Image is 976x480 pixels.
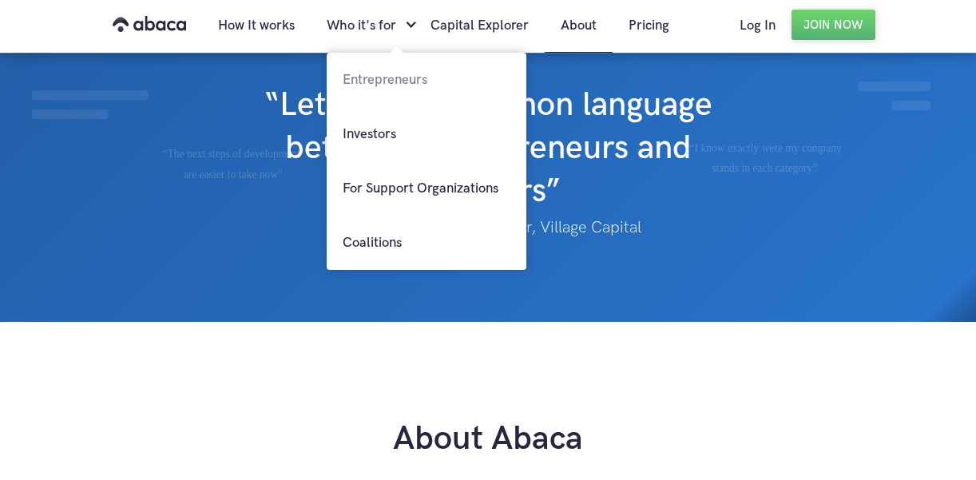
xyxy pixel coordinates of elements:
[244,68,732,213] h1: “Let’s find a common language between entrepreneurs and investors”
[327,53,526,107] a: Entrepreneurs
[327,107,526,161] a: Investors
[327,216,526,270] a: Coalitions
[327,161,526,216] a: For Support Organizations
[327,53,526,270] nav: Who it's for
[792,10,875,40] a: Join Now
[195,213,780,242] p: [PERSON_NAME], Founder, Village Capital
